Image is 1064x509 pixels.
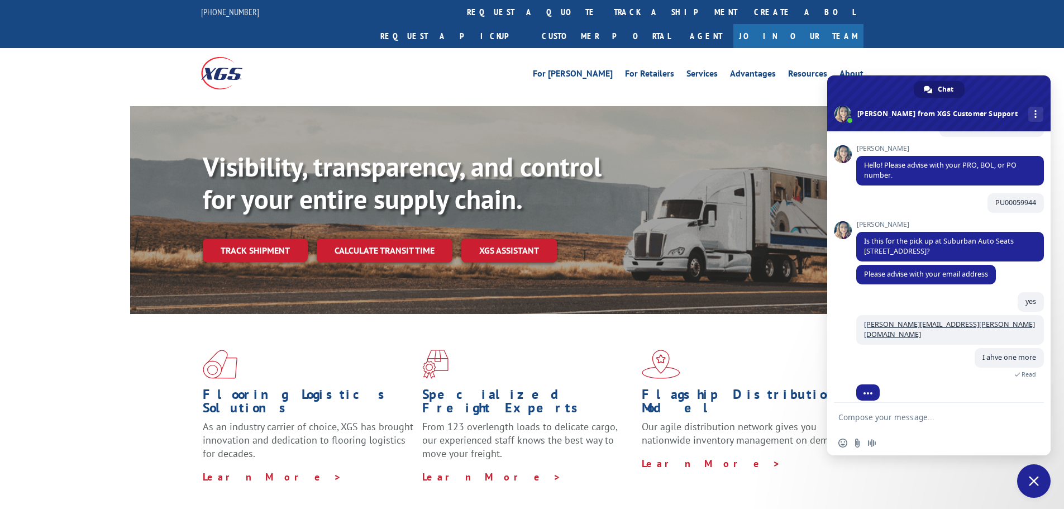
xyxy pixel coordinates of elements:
span: Hello! Please advise with your PRO, BOL, or PO number. [864,160,1017,180]
a: About [839,69,863,82]
p: From 123 overlength loads to delicate cargo, our experienced staff knows the best way to move you... [422,420,633,470]
img: xgs-icon-focused-on-flooring-red [422,350,448,379]
a: Services [686,69,718,82]
a: Calculate transit time [317,239,452,263]
a: XGS ASSISTANT [461,239,557,263]
a: Advantages [730,69,776,82]
span: Read [1022,370,1036,378]
a: Join Our Team [733,24,863,48]
span: yes [1025,297,1036,306]
textarea: Compose your message... [838,403,1017,431]
a: Learn More > [422,470,561,483]
span: Our agile distribution network gives you nationwide inventory management on demand. [642,420,847,446]
a: For Retailers [625,69,674,82]
span: [PERSON_NAME] [856,221,1044,229]
span: Send a file [853,439,862,448]
h1: Flooring Logistics Solutions [203,388,414,420]
img: xgs-icon-total-supply-chain-intelligence-red [203,350,237,379]
a: Resources [788,69,827,82]
a: Track shipment [203,239,308,262]
span: Is this for the pick up at Suburban Auto Seats [STREET_ADDRESS]? [864,236,1014,256]
span: Insert an emoji [838,439,847,448]
a: For [PERSON_NAME] [533,69,613,82]
a: Learn More > [203,470,342,483]
span: I ahve one more [982,353,1036,362]
span: As an industry carrier of choice, XGS has brought innovation and dedication to flooring logistics... [203,420,413,460]
span: Audio message [867,439,876,448]
span: [PERSON_NAME] [856,145,1044,153]
a: Learn More > [642,457,781,470]
span: Please advise with your email address [864,269,988,279]
img: xgs-icon-flagship-distribution-model-red [642,350,680,379]
h1: Specialized Freight Experts [422,388,633,420]
a: [PERSON_NAME][EMAIL_ADDRESS][PERSON_NAME][DOMAIN_NAME] [864,320,1035,339]
a: Chat [914,81,965,98]
h1: Flagship Distribution Model [642,388,853,420]
a: Customer Portal [533,24,679,48]
span: Chat [938,81,953,98]
a: Request a pickup [372,24,533,48]
a: Agent [679,24,733,48]
span: PU00059944 [995,198,1036,207]
b: Visibility, transparency, and control for your entire supply chain. [203,149,602,216]
a: [PHONE_NUMBER] [201,6,259,17]
a: Close chat [1017,464,1051,498]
